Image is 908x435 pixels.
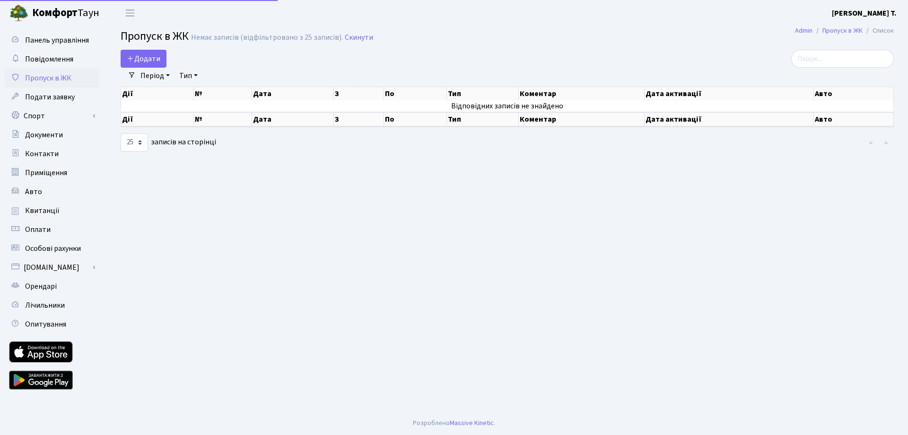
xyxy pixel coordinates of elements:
nav: breadcrumb [781,21,908,41]
a: Орендарі [5,277,99,296]
a: Пропуск в ЖК [5,69,99,88]
th: З [334,87,384,100]
td: Відповідних записів не знайдено [121,100,894,112]
a: Контакти [5,144,99,163]
b: [PERSON_NAME] Т. [832,8,897,18]
a: Повідомлення [5,50,99,69]
a: Спорт [5,107,99,125]
span: Панель управління [25,35,89,45]
span: Оплати [25,224,51,235]
a: Подати заявку [5,88,99,107]
button: Переключити навігацію [118,5,142,21]
a: Пропуск в ЖК [822,26,863,36]
span: Квитанції [25,205,60,216]
th: Авто [814,87,894,100]
th: З [334,112,384,126]
span: Повідомлення [25,54,73,64]
th: № [194,112,252,126]
a: Massive Kinetic [450,418,494,428]
th: Коментар [519,87,645,100]
span: Приміщення [25,168,67,178]
a: Період [137,68,174,84]
a: Оплати [5,220,99,239]
th: По [384,112,447,126]
input: Пошук... [791,50,894,68]
a: Особові рахунки [5,239,99,258]
th: По [384,87,447,100]
span: Пропуск в ЖК [121,28,189,44]
th: Авто [814,112,894,126]
span: Документи [25,130,63,140]
th: Тип [447,87,518,100]
span: Контакти [25,149,59,159]
span: Авто [25,186,42,197]
a: [PERSON_NAME] Т. [832,8,897,19]
span: Пропуск в ЖК [25,73,71,83]
th: Дата [252,112,334,126]
th: Коментар [519,112,645,126]
label: записів на сторінці [121,133,216,151]
th: Дії [121,112,194,126]
th: Дата активації [645,112,814,126]
th: № [194,87,252,100]
span: Опитування [25,319,66,329]
span: Таун [32,5,99,21]
th: Дата [252,87,334,100]
span: Додати [127,53,160,64]
a: Документи [5,125,99,144]
a: Панель управління [5,31,99,50]
span: Орендарі [25,281,57,292]
a: Приміщення [5,163,99,182]
a: [DOMAIN_NAME] [5,258,99,277]
a: Admin [795,26,812,36]
th: Дата активації [645,87,814,100]
select: записів на сторінці [121,133,148,151]
span: Особові рахунки [25,243,81,254]
img: logo.png [9,4,28,23]
div: Немає записів (відфільтровано з 25 записів). [191,33,343,42]
a: Авто [5,182,99,201]
th: Дії [121,87,194,100]
a: Лічильники [5,296,99,315]
a: Опитування [5,315,99,334]
div: Розроблено . [413,418,495,428]
a: Скинути [345,33,373,42]
a: Тип [175,68,201,84]
th: Тип [447,112,518,126]
a: Квитанції [5,201,99,220]
span: Подати заявку [25,92,75,102]
a: Додати [121,50,166,68]
li: Список [863,26,894,36]
b: Комфорт [32,5,78,20]
span: Лічильники [25,300,65,311]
